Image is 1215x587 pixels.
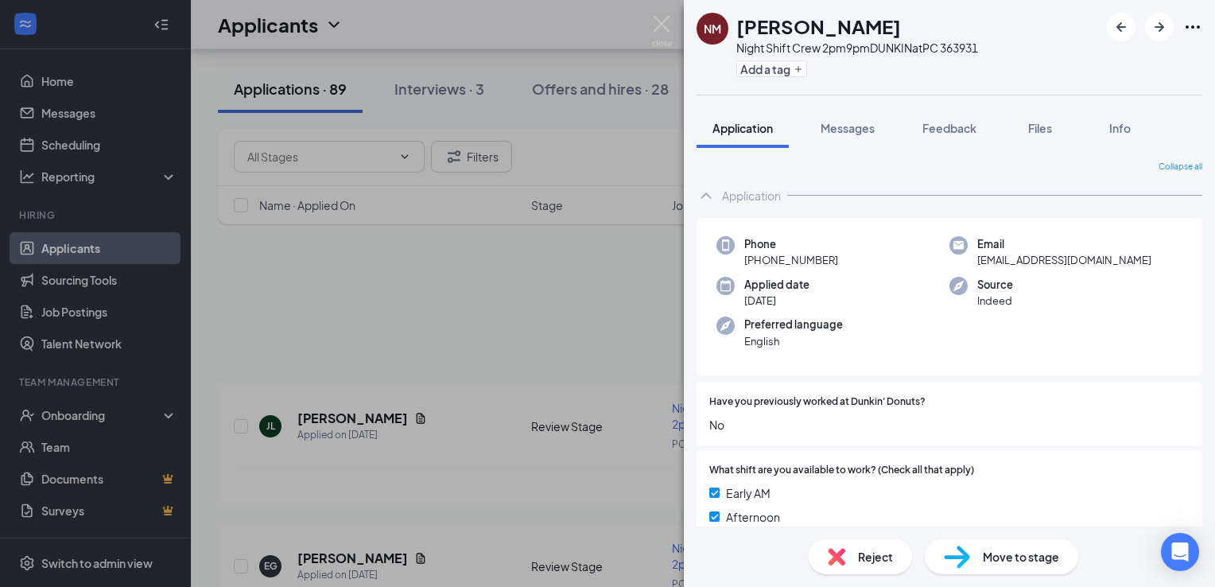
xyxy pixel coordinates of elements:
[1150,17,1169,37] svg: ArrowRight
[744,317,843,332] span: Preferred language
[744,333,843,349] span: English
[977,252,1151,268] span: [EMAIL_ADDRESS][DOMAIN_NAME]
[1159,161,1202,173] span: Collapse all
[744,293,809,309] span: [DATE]
[736,60,807,77] button: PlusAdd a tag
[1183,17,1202,37] svg: Ellipses
[977,277,1013,293] span: Source
[722,188,781,204] div: Application
[712,121,773,135] span: Application
[1161,533,1199,571] div: Open Intercom Messenger
[922,121,976,135] span: Feedback
[697,186,716,205] svg: ChevronUp
[858,548,893,566] span: Reject
[1028,121,1052,135] span: Files
[977,236,1151,252] span: Email
[709,463,974,478] span: What shift are you available to work? (Check all that apply)
[1145,13,1174,41] button: ArrowRight
[1112,17,1131,37] svg: ArrowLeftNew
[1107,13,1135,41] button: ArrowLeftNew
[983,548,1059,566] span: Move to stage
[704,21,721,37] div: NM
[744,236,838,252] span: Phone
[744,252,838,268] span: [PHONE_NUMBER]
[709,416,1190,433] span: No
[821,121,875,135] span: Messages
[744,277,809,293] span: Applied date
[726,508,780,526] span: Afternoon
[794,64,803,74] svg: Plus
[736,13,901,40] h1: [PERSON_NAME]
[1109,121,1131,135] span: Info
[736,40,978,56] div: Night Shift Crew 2pm9pmDUNKIN at PC 363931
[977,293,1013,309] span: Indeed
[726,484,771,502] span: Early AM
[709,395,926,410] span: Have you previously worked at Dunkin' Donuts?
